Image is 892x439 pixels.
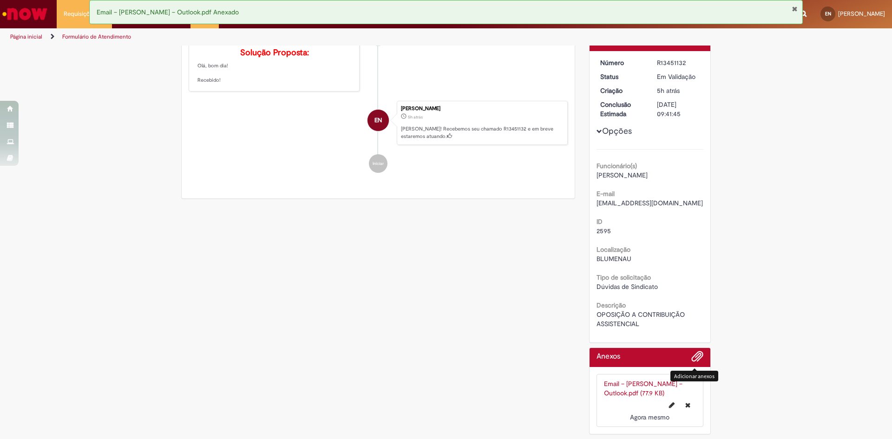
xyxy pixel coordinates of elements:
div: Adicionar anexos [670,371,718,381]
p: Olá, bom dia! Recebido! [197,48,352,84]
a: Página inicial [10,33,42,40]
b: Descrição [597,301,626,309]
h2: Anexos [597,353,620,361]
dt: Número [593,58,650,67]
span: EN [825,11,831,17]
div: R13451132 [657,58,700,67]
b: Funcionário(s) [597,162,637,170]
button: Editar nome de arquivo Email – Eudes Rodrigues de Oliveira Neto – Outlook.pdf [663,398,680,413]
span: BLUMENAU [597,255,631,263]
b: E-mail [597,190,615,198]
div: Eudes de Oliveira Neto [367,110,389,131]
span: Email – [PERSON_NAME] – Outlook.pdf Anexado [97,8,239,16]
span: Agora mesmo [630,413,669,421]
button: Excluir Email – Eudes Rodrigues de Oliveira Neto – Outlook.pdf [680,398,696,413]
span: OPOSIÇÃO A CONTRIBUIÇÃO ASSISTENCIAL [597,310,687,328]
span: EN [374,109,382,131]
div: [PERSON_NAME] [401,106,563,111]
p: [PERSON_NAME]! Recebemos seu chamado R13451132 e em breve estaremos atuando. [401,125,563,140]
dt: Conclusão Estimada [593,100,650,118]
ul: Trilhas de página [7,28,588,46]
ul: Histórico de tíquete [189,6,568,183]
span: Dúvidas de Sindicato [597,282,658,291]
button: Fechar Notificação [792,5,798,13]
span: [PERSON_NAME] [597,171,648,179]
span: Requisições [64,9,96,19]
span: 5h atrás [657,86,680,95]
b: Tipo de solicitação [597,273,651,282]
time: 27/08/2025 09:41:42 [657,86,680,95]
b: ID [597,217,603,226]
b: Solução Proposta: [240,47,309,58]
a: Formulário de Atendimento [62,33,131,40]
span: 5h atrás [408,114,423,120]
button: Adicionar anexos [691,350,703,367]
dt: Status [593,72,650,81]
dt: Criação [593,86,650,95]
div: 27/08/2025 09:41:42 [657,86,700,95]
b: Localização [597,245,630,254]
div: Em Validação [657,72,700,81]
span: [EMAIL_ADDRESS][DOMAIN_NAME] [597,199,703,207]
li: Eudes de Oliveira Neto [189,101,568,145]
div: [DATE] 09:41:45 [657,100,700,118]
time: 27/08/2025 14:44:55 [630,413,669,421]
span: [PERSON_NAME] [838,10,885,18]
img: ServiceNow [1,5,49,23]
a: Email – [PERSON_NAME] – Outlook.pdf (77.9 KB) [604,380,682,397]
span: 2595 [597,227,611,235]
